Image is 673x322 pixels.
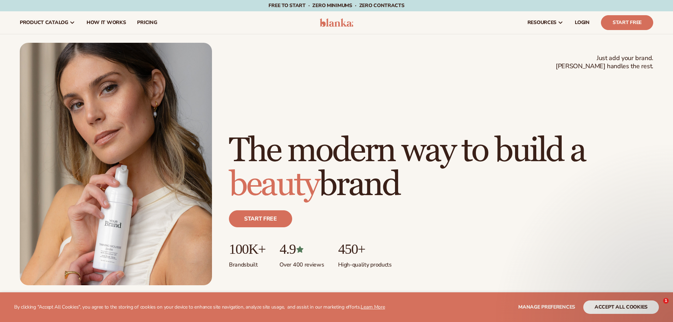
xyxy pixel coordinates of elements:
[229,257,265,269] p: Brands built
[649,298,666,315] iframe: Intercom live chat
[556,54,653,71] span: Just add your brand. [PERSON_NAME] handles the rest.
[229,164,319,205] span: beauty
[229,134,653,202] h1: The modern way to build a brand
[663,298,669,304] span: 1
[14,11,81,34] a: product catalog
[137,20,157,25] span: pricing
[338,257,391,269] p: High-quality products
[518,304,575,310] span: Manage preferences
[131,11,163,34] a: pricing
[361,304,385,310] a: Learn More
[522,11,569,34] a: resources
[527,20,556,25] span: resources
[20,20,68,25] span: product catalog
[229,241,265,257] p: 100K+
[279,241,324,257] p: 4.9
[87,20,126,25] span: How It Works
[20,43,212,285] img: Female holding tanning mousse.
[575,20,590,25] span: LOGIN
[279,257,324,269] p: Over 400 reviews
[320,18,353,27] img: logo
[338,241,391,257] p: 450+
[268,2,404,9] span: Free to start · ZERO minimums · ZERO contracts
[601,15,653,30] a: Start Free
[518,300,575,314] button: Manage preferences
[81,11,132,34] a: How It Works
[569,11,595,34] a: LOGIN
[14,304,385,310] p: By clicking "Accept All Cookies", you agree to the storing of cookies on your device to enhance s...
[229,210,292,227] a: Start free
[583,300,659,314] button: accept all cookies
